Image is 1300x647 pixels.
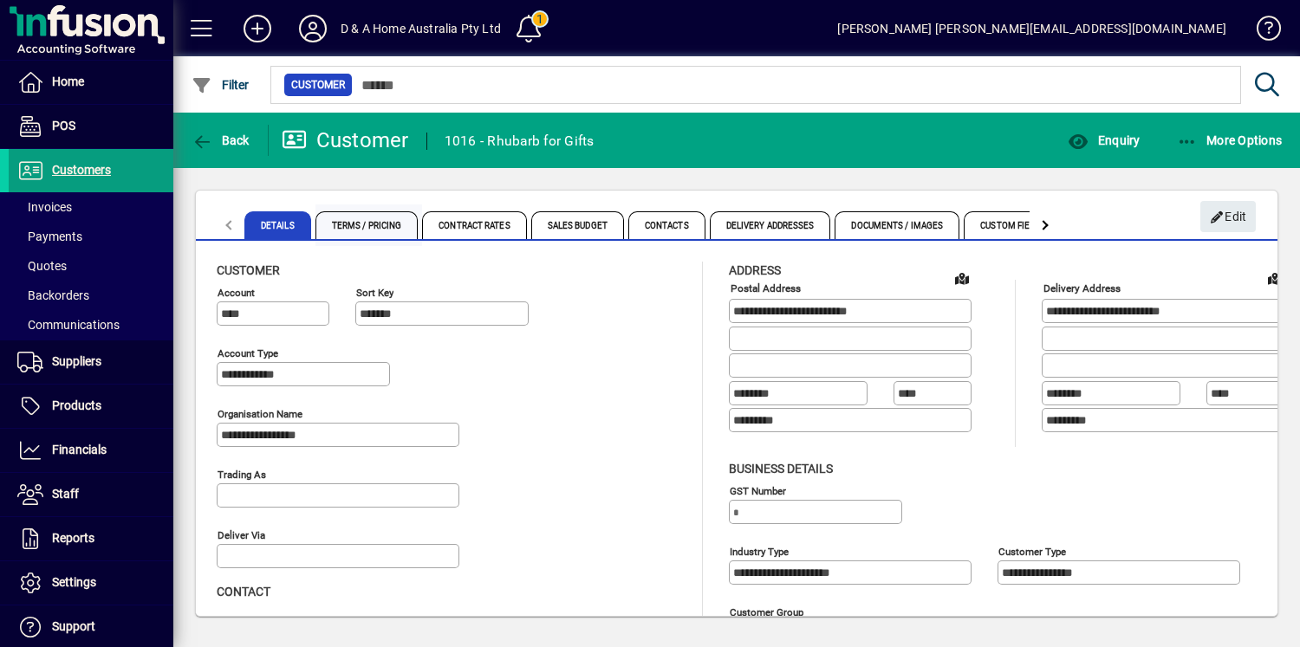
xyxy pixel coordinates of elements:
[52,487,79,501] span: Staff
[9,251,173,281] a: Quotes
[217,263,280,277] span: Customer
[52,119,75,133] span: POS
[17,318,120,332] span: Communications
[217,585,270,598] span: Contact
[187,125,254,156] button: Back
[9,310,173,340] a: Communications
[1200,201,1256,232] button: Edit
[1177,133,1283,147] span: More Options
[17,259,67,273] span: Quotes
[9,561,173,605] a: Settings
[291,76,345,94] span: Customer
[218,408,302,420] mat-label: Organisation name
[445,127,595,155] div: 1016 - Rhubarb for Gifts
[52,74,84,88] span: Home
[52,443,107,456] span: Financials
[9,222,173,251] a: Payments
[1261,264,1289,292] a: View on map
[218,469,266,481] mat-label: Trading as
[948,264,976,292] a: View on map
[531,211,624,239] span: Sales Budget
[187,69,254,100] button: Filter
[1244,3,1278,60] a: Knowledge Base
[17,288,89,302] span: Backorders
[9,340,173,384] a: Suppliers
[710,211,831,239] span: Delivery Addresses
[192,133,250,147] span: Back
[17,230,82,243] span: Payments
[52,398,101,412] span: Products
[9,281,173,310] a: Backorders
[52,531,94,545] span: Reports
[17,200,72,214] span: Invoices
[341,15,501,42] div: D & A Home Australia Pty Ltd
[173,125,269,156] app-page-header-button: Back
[244,211,311,239] span: Details
[9,473,173,516] a: Staff
[422,211,526,239] span: Contract Rates
[837,15,1226,42] div: [PERSON_NAME] [PERSON_NAME][EMAIL_ADDRESS][DOMAIN_NAME]
[52,354,101,368] span: Suppliers
[9,192,173,222] a: Invoices
[218,347,278,359] mat-label: Account Type
[1210,203,1247,231] span: Edit
[729,263,781,277] span: Address
[356,287,393,299] mat-label: Sort key
[628,211,705,239] span: Contacts
[230,13,285,44] button: Add
[998,545,1066,557] mat-label: Customer type
[730,605,803,618] mat-label: Customer group
[1068,133,1140,147] span: Enquiry
[1063,125,1144,156] button: Enquiry
[730,484,786,496] mat-label: GST Number
[192,78,250,92] span: Filter
[9,385,173,428] a: Products
[285,13,341,44] button: Profile
[282,126,409,154] div: Customer
[52,163,111,177] span: Customers
[835,211,959,239] span: Documents / Images
[729,462,833,476] span: Business details
[315,211,419,239] span: Terms / Pricing
[9,105,173,148] a: POS
[52,575,96,589] span: Settings
[1173,125,1287,156] button: More Options
[218,529,265,541] mat-label: Deliver via
[730,545,789,557] mat-label: Industry type
[964,211,1061,239] span: Custom Fields
[52,619,95,633] span: Support
[9,429,173,472] a: Financials
[218,287,255,299] mat-label: Account
[9,61,173,104] a: Home
[9,517,173,560] a: Reports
